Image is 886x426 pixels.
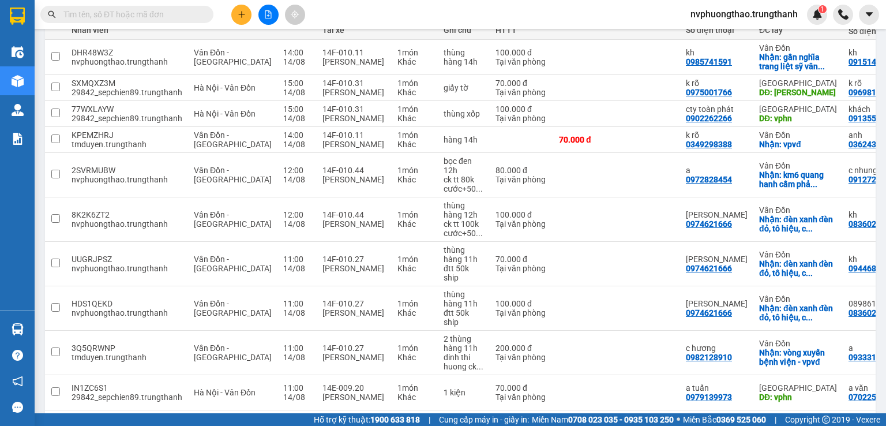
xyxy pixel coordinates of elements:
[759,250,837,259] div: Vân Đồn
[397,219,432,229] div: Khác
[444,290,484,308] div: thùng hàng 11h
[759,393,837,402] div: DĐ: vphn
[759,259,837,278] div: Nhận: đèn xanh đèn đỏ, tô hiệu, cp-vpvđ
[258,5,279,25] button: file-add
[397,343,432,353] div: 1 món
[194,388,256,397] span: Hà Nội - Vân Đồn
[495,255,547,264] div: 70.000 đ
[194,166,272,184] span: Vân Đồn - [GEOGRAPHIC_DATA]
[686,175,732,184] div: 0972828454
[397,353,432,362] div: Khác
[820,5,824,13] span: 1
[686,79,748,88] div: k rõ
[283,353,311,362] div: 14/08
[686,210,748,219] div: c giang
[322,48,386,57] div: 14F-010.11
[285,5,305,25] button: aim
[283,383,311,393] div: 11:00
[495,264,547,273] div: Tại văn phòng
[194,130,272,149] span: Vân Đồn - [GEOGRAPHIC_DATA]
[444,156,484,175] div: bọc đen 12h
[397,57,432,66] div: Khác
[686,383,748,393] div: a tuấn
[775,413,776,426] span: |
[444,308,484,327] div: đtt 50k ship
[759,104,837,114] div: [GEOGRAPHIC_DATA]
[12,46,24,58] img: warehouse-icon
[194,255,272,273] span: Vân Đồn - [GEOGRAPHIC_DATA]
[397,264,432,273] div: Khác
[686,104,748,114] div: cty toàn phát
[759,348,837,367] div: Nhận: vòng xuyến bệnh viện - vpvđ
[495,393,547,402] div: Tại văn phòng
[686,166,748,175] div: a
[495,175,547,184] div: Tại văn phòng
[72,299,182,308] div: HDS1QEKD
[12,402,23,413] span: message
[686,264,732,273] div: 0974621666
[444,219,484,238] div: ck tt 100k cước+50k ship ngày 14/8 lúc 13h03p
[495,114,547,123] div: Tại văn phòng
[322,353,386,362] div: [PERSON_NAME]
[322,140,386,149] div: [PERSON_NAME]
[72,88,182,97] div: 29842_sepchien89.trungthanh
[683,413,766,426] span: Miền Bắc
[48,10,56,18] span: search
[283,264,311,273] div: 14/08
[322,210,386,219] div: 14F-010.44
[397,175,432,184] div: Khác
[444,201,484,219] div: thùng hàng 12h
[194,83,256,92] span: Hà Nội - Vân Đồn
[72,57,182,66] div: nvphuongthao.trungthanh
[838,9,849,20] img: phone-icon
[12,350,23,361] span: question-circle
[397,130,432,140] div: 1 món
[444,245,484,264] div: thùng hàng 11h
[759,114,837,123] div: DĐ: vphn
[532,413,674,426] span: Miền Nam
[444,109,484,118] div: thùng xốp
[283,114,311,123] div: 14/08
[322,175,386,184] div: [PERSON_NAME]
[444,334,484,353] div: 2 thùng hàng 11h
[759,140,837,149] div: Nhận: vpvđ
[476,229,483,238] span: ...
[72,79,182,88] div: SXMQXZ3M
[283,104,311,114] div: 15:00
[397,210,432,219] div: 1 món
[806,268,813,278] span: ...
[283,308,311,317] div: 14/08
[476,362,483,371] span: ...
[495,166,547,175] div: 80.000 đ
[322,219,386,229] div: [PERSON_NAME]
[819,5,827,13] sup: 1
[495,57,547,66] div: Tại văn phòng
[429,413,430,426] span: |
[72,25,173,35] div: Nhân viên
[283,48,311,57] div: 14:00
[806,313,813,322] span: ...
[444,48,484,66] div: thùng hàng 14h
[12,104,24,116] img: warehouse-icon
[759,383,837,393] div: [GEOGRAPHIC_DATA]
[72,219,182,229] div: nvphuongthao.trungthanh
[72,393,182,402] div: 29842_sepchien89.trungthanh
[686,308,732,317] div: 0974621666
[283,166,311,175] div: 12:00
[231,5,251,25] button: plus
[810,180,817,189] span: ...
[72,48,182,57] div: DHR48W3Z
[283,88,311,97] div: 14/08
[686,88,732,97] div: 0975001766
[444,83,484,92] div: giấy tờ
[439,413,529,426] span: Cung cấp máy in - giấy in:
[12,376,23,387] span: notification
[283,255,311,264] div: 11:00
[686,114,732,123] div: 0902262266
[12,75,24,87] img: warehouse-icon
[397,104,432,114] div: 1 món
[686,57,732,66] div: 0985741591
[283,175,311,184] div: 14/08
[806,224,813,233] span: ...
[194,48,272,66] span: Vân Đồn - [GEOGRAPHIC_DATA]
